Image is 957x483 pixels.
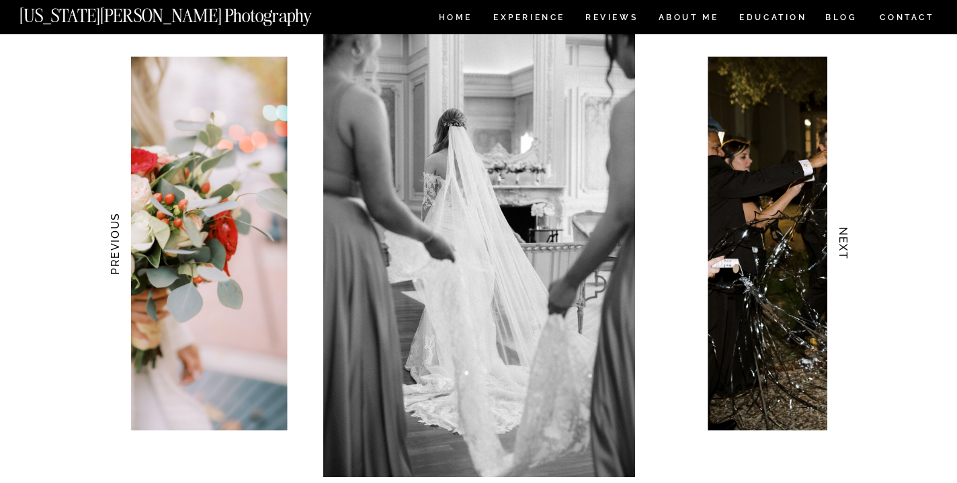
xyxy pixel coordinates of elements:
h3: NEXT [837,202,851,286]
a: HOME [436,13,474,25]
a: ABOUT ME [658,13,719,25]
a: CONTACT [879,10,935,25]
a: REVIEWS [585,13,636,25]
h3: PREVIOUS [108,202,122,286]
a: Experience [493,13,564,25]
a: [US_STATE][PERSON_NAME] Photography [19,7,357,18]
a: BLOG [825,13,858,25]
a: EDUCATION [738,13,808,25]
